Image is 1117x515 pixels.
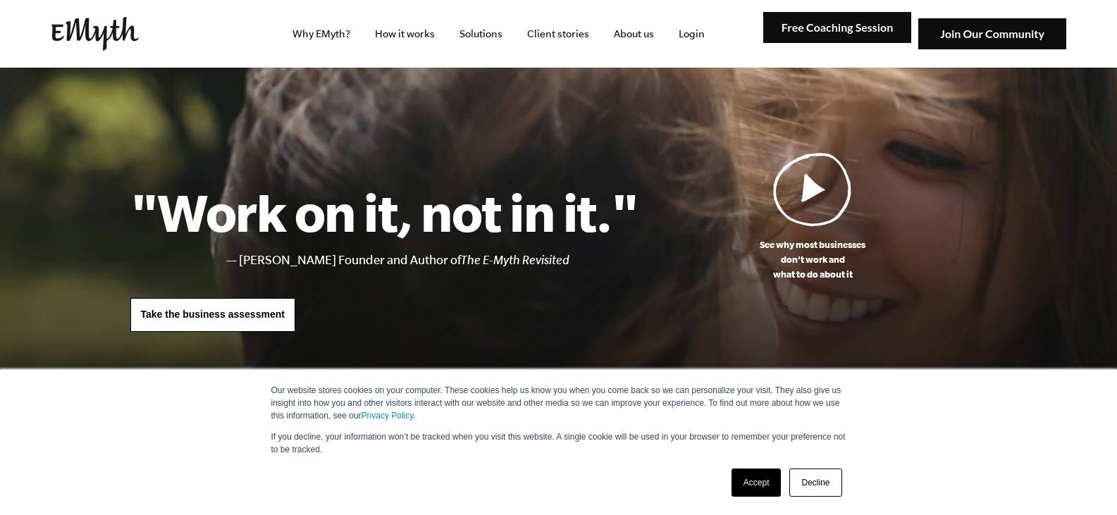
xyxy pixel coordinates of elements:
span: Take the business assessment [141,309,285,320]
img: EMyth [51,17,139,51]
p: See why most businesses don't work and what to do about it [638,237,987,282]
img: Free Coaching Session [763,12,911,44]
i: The E-Myth Revisited [461,253,569,267]
a: Privacy Policy [362,411,414,421]
a: Accept [732,469,782,497]
h1: "Work on it, not in it." [130,181,638,243]
a: See why most businessesdon't work andwhat to do about it [638,152,987,282]
a: Take the business assessment [130,298,295,332]
p: Our website stores cookies on your computer. These cookies help us know you when you come back so... [271,384,846,422]
p: If you decline, your information won’t be tracked when you visit this website. A single cookie wi... [271,430,846,456]
a: Decline [789,469,841,497]
img: Play Video [773,152,852,226]
li: [PERSON_NAME] Founder and Author of [239,250,638,271]
img: Join Our Community [918,18,1066,50]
